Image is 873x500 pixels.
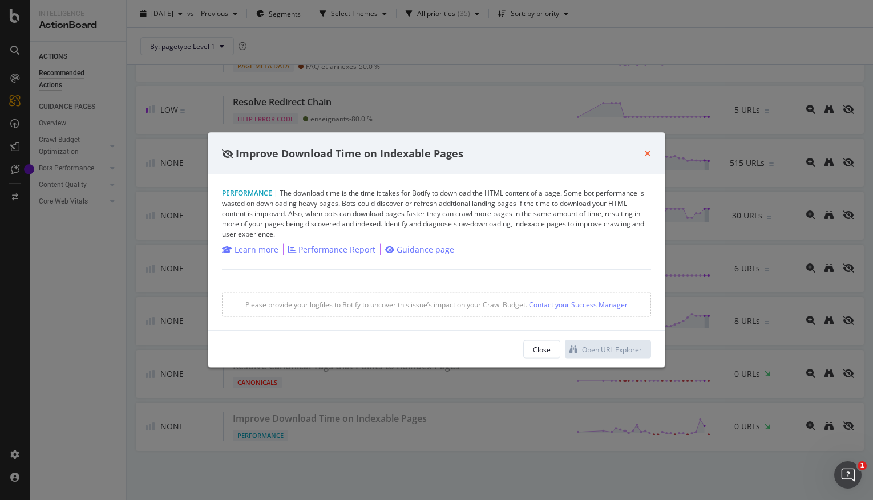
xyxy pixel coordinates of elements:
[222,188,651,239] div: The download time is the time it takes for Botify to download the HTML content of a page. Some bo...
[527,300,628,310] a: Contact your Success Manager
[834,461,862,489] iframe: Intercom live chat
[385,244,454,255] a: Guidance page
[235,244,278,255] div: Learn more
[222,244,278,255] a: Learn more
[523,340,560,359] button: Close
[208,132,665,368] div: modal
[565,340,651,359] button: Open URL Explorer
[222,149,233,158] div: eye-slash
[858,461,867,470] span: 1
[298,244,375,255] div: Performance Report
[222,188,272,198] span: Performance
[582,344,642,354] div: Open URL Explorer
[288,244,375,255] a: Performance Report
[236,146,463,160] span: Improve Download Time on Indexable Pages
[274,188,278,198] span: |
[397,244,454,255] div: Guidance page
[533,344,551,354] div: Close
[644,146,651,161] div: times
[222,292,651,317] div: Please provide your logfiles to Botify to uncover this issue’s impact on your Crawl Budget.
